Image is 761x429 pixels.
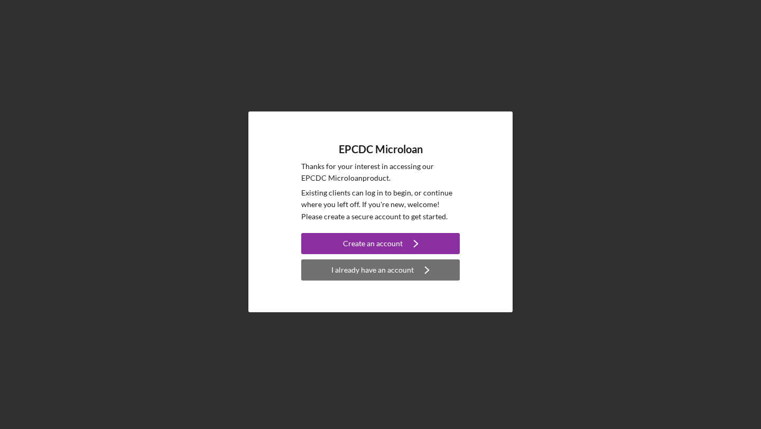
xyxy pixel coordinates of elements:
[339,143,423,155] h4: EPCDC Microloan
[301,233,460,254] button: Create an account
[301,161,460,184] p: Thanks for your interest in accessing our EPCDC Microloan product.
[301,233,460,257] a: Create an account
[331,259,414,281] div: I already have an account
[301,187,460,222] p: Existing clients can log in to begin, or continue where you left off. If you're new, welcome! Ple...
[343,233,403,254] div: Create an account
[301,259,460,281] button: I already have an account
